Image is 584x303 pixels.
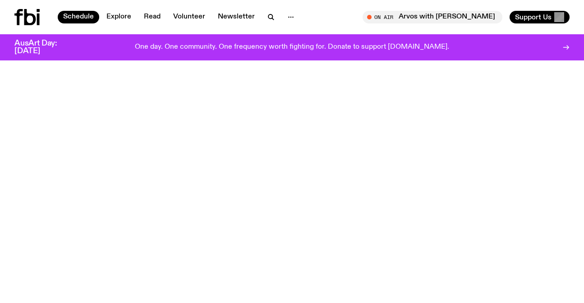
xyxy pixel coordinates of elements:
[135,43,449,51] p: One day. One community. One frequency worth fighting for. Donate to support [DOMAIN_NAME].
[138,11,166,23] a: Read
[363,11,502,23] button: On AirArvos with [PERSON_NAME]
[101,11,137,23] a: Explore
[14,40,72,55] h3: AusArt Day: [DATE]
[510,11,570,23] button: Support Us
[212,11,260,23] a: Newsletter
[515,13,552,21] span: Support Us
[168,11,211,23] a: Volunteer
[58,11,99,23] a: Schedule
